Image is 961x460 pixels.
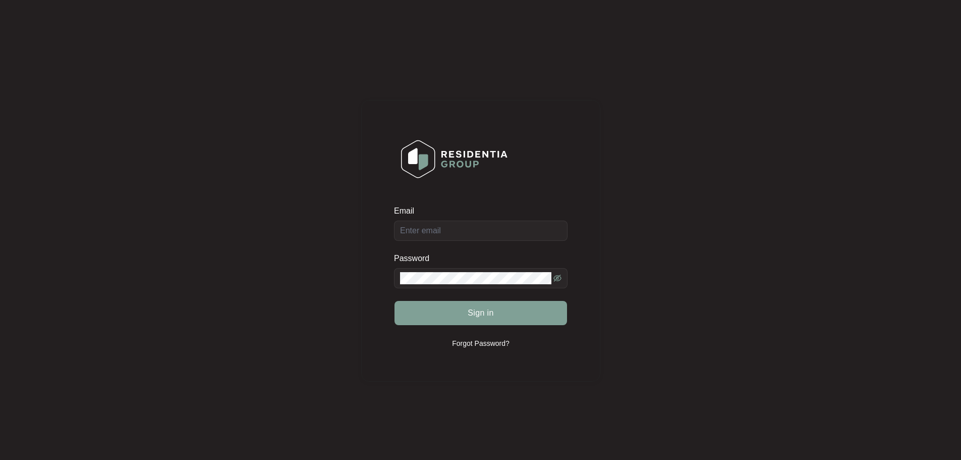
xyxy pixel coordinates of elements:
[553,274,561,282] span: eye-invisible
[400,272,551,284] input: Password
[394,133,514,185] img: Login Logo
[394,206,421,216] label: Email
[468,307,494,319] span: Sign in
[452,338,510,348] p: Forgot Password?
[394,221,568,241] input: Email
[394,253,437,264] label: Password
[394,301,567,325] button: Sign in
